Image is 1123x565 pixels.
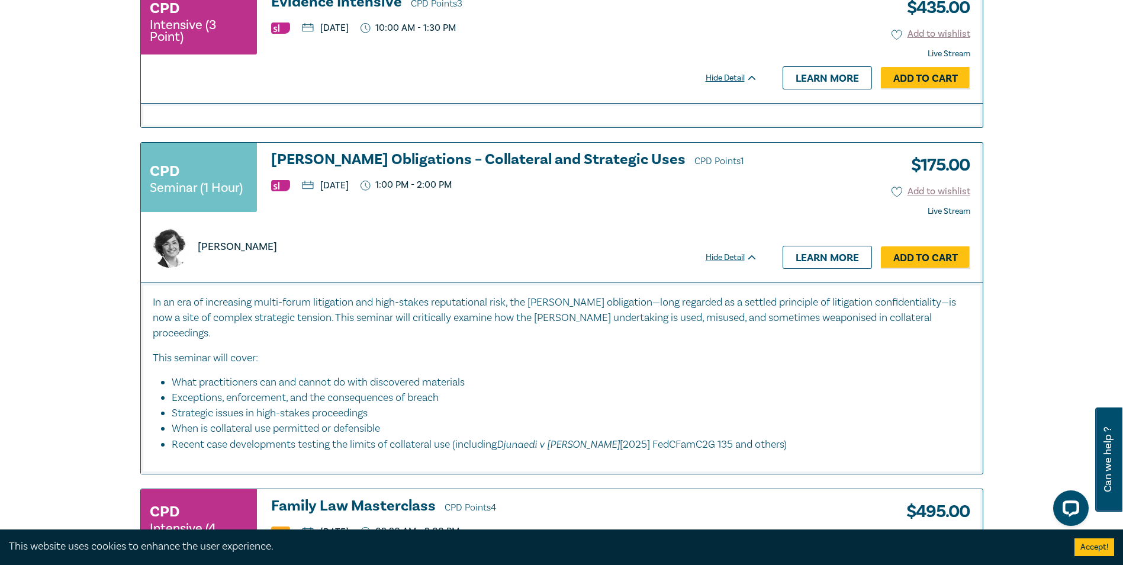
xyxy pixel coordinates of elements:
[271,498,758,516] a: Family Law Masterclass CPD Points4
[9,539,1057,554] div: This website uses cookies to enhance the user experience.
[150,228,190,268] img: https://s3.ap-southeast-2.amazonaws.com/leo-cussen-store-production-content/Contacts/Nawaar%20Has...
[497,438,620,450] em: Djunaedi v [PERSON_NAME]
[928,49,970,59] strong: Live Stream
[902,152,970,179] h3: $ 175.00
[153,295,971,341] p: In an era of increasing multi-forum litigation and high-stakes reputational risk, the [PERSON_NAM...
[150,522,248,546] small: Intensive (4 Point)
[271,152,758,169] a: [PERSON_NAME] Obligations – Collateral and Strategic Uses CPD Points1
[892,27,970,41] button: Add to wishlist
[172,375,959,390] li: What practitioners can and cannot do with discovered materials
[445,502,496,513] span: CPD Points 4
[150,160,179,182] h3: CPD
[198,239,277,255] p: [PERSON_NAME]
[172,390,959,406] li: Exceptions, enforcement, and the consequences of breach
[361,23,456,34] p: 10:00 AM - 1:30 PM
[172,436,971,452] li: Recent case developments testing the limits of collateral use (including [2025] FedCFamC2G 135 an...
[172,406,959,421] li: Strategic issues in high-stakes proceedings
[150,182,243,194] small: Seminar (1 Hour)
[783,246,872,268] a: Learn more
[1102,415,1114,505] span: Can we help ?
[271,498,758,516] h3: Family Law Masterclass
[302,181,349,190] p: [DATE]
[150,501,179,522] h3: CPD
[271,23,290,34] img: Substantive Law
[302,23,349,33] p: [DATE]
[361,179,452,191] p: 1:00 PM - 2:00 PM
[271,152,758,169] h3: [PERSON_NAME] Obligations – Collateral and Strategic Uses
[881,246,970,269] a: Add to Cart
[706,72,771,84] div: Hide Detail
[153,351,971,366] p: This seminar will cover:
[1074,538,1114,556] button: Accept cookies
[271,180,290,191] img: Substantive Law
[150,19,248,43] small: Intensive (3 Point)
[694,155,744,167] span: CPD Points 1
[172,421,959,436] li: When is collateral use permitted or defensible
[897,498,970,525] h3: $ 495.00
[881,67,970,89] a: Add to Cart
[783,66,872,89] a: Learn more
[1044,486,1093,535] iframe: LiveChat chat widget
[271,527,290,538] img: Professional Skills
[361,526,460,537] p: 09:30 AM - 2:00 PM
[302,527,349,537] p: [DATE]
[706,252,771,264] div: Hide Detail
[892,185,970,198] button: Add to wishlist
[928,206,970,217] strong: Live Stream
